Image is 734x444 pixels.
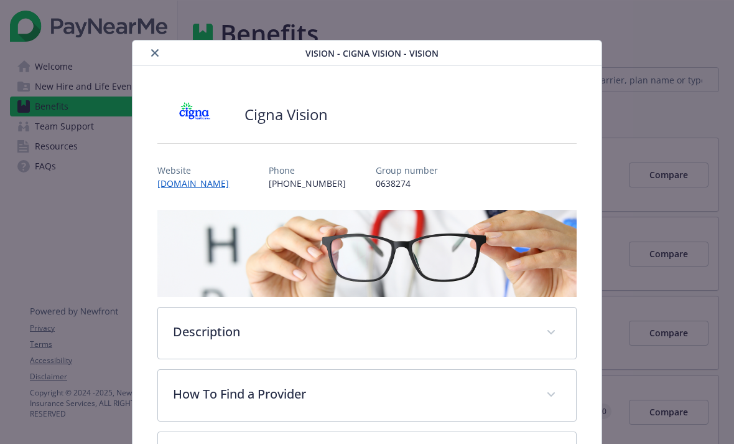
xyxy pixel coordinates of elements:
p: Group number [376,164,438,177]
h2: Cigna Vision [244,104,328,125]
button: close [147,45,162,60]
img: CIGNA [157,96,232,133]
p: Website [157,164,239,177]
p: How To Find a Provider [173,385,531,404]
p: Phone [269,164,346,177]
span: Vision - Cigna Vision - Vision [305,47,439,60]
div: Description [158,308,575,359]
a: [DOMAIN_NAME] [157,177,239,189]
div: How To Find a Provider [158,370,575,421]
img: banner [157,210,576,297]
p: Description [173,323,531,341]
p: 0638274 [376,177,438,190]
p: [PHONE_NUMBER] [269,177,346,190]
